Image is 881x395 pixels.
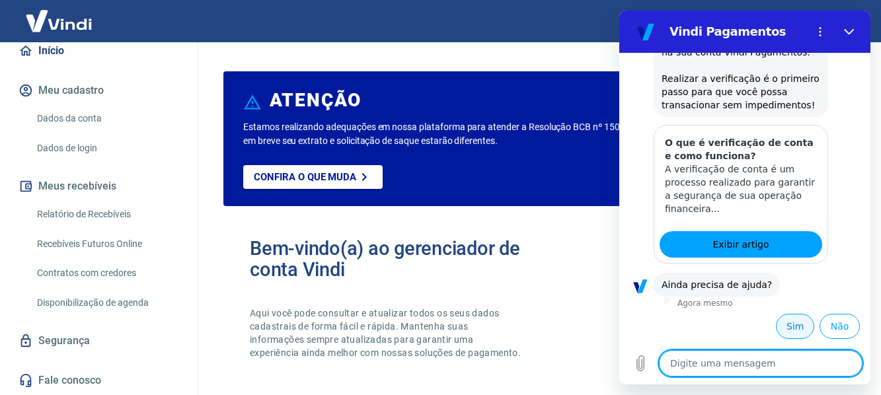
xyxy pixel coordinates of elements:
p: Aqui você pode consultar e atualizar todos os seus dados cadastrais de forma fácil e rápida. Mant... [250,306,523,359]
a: Disponibilização de agenda [32,289,182,316]
a: Contratos com credores [32,260,182,287]
iframe: Janela de mensagens [619,11,870,384]
img: Vindi [16,1,102,41]
p: Estamos realizando adequações em nossa plataforma para atender a Resolução BCB nº 150, de [DATE].... [243,120,712,148]
button: Meu cadastro [16,76,182,105]
p: Confira o que muda [254,171,356,183]
a: Confira o que muda [243,165,383,189]
a: Recebíveis Futuros Online [32,231,182,258]
button: Sair [818,9,865,34]
h2: Bem-vindo(a) ao gerenciador de conta Vindi [250,238,537,280]
a: Fale conosco [16,366,182,395]
a: Segurança [16,326,182,355]
button: Meus recebíveis [16,172,182,201]
a: Dados de login [32,135,182,162]
a: Dados da conta [32,105,182,132]
a: Relatório de Recebíveis [32,201,182,228]
h6: ATENÇÃO [270,94,362,107]
a: Início [16,36,182,65]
